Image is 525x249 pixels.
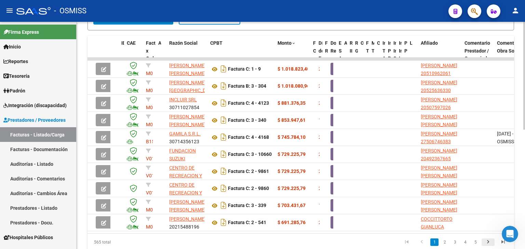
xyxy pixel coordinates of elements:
i: Descargar documento [219,80,228,91]
span: [PERSON_NAME] [PERSON_NAME] 27537996884 [421,114,457,135]
strong: $ 853.947,61 [278,117,306,123]
strong: Factura C: 2 - 9861 [228,169,269,174]
i: Descargar documento [219,166,228,177]
datatable-header-cell: Integracion Periodo Presentacion [385,36,391,74]
strong: Factura C: 2 - 9860 [228,186,269,191]
datatable-header-cell: Auditoria [341,36,347,74]
strong: $ 691.285,76 [278,220,306,225]
datatable-header-cell: Monto Transferido [369,36,374,74]
datatable-header-cell: Doc Respaldatoria [328,36,336,74]
i: Descargar documento [219,132,228,143]
span: 21 [319,169,324,174]
datatable-header-cell: Razón Social [166,36,207,74]
datatable-header-cell: Fecha Transferido [363,36,369,74]
div: 20141433181 [169,62,205,76]
span: 21 [319,100,324,106]
strong: $ 881.376,35 [278,100,306,106]
span: [PERSON_NAME] 20492367665 [421,148,457,161]
span: 20 [319,66,324,72]
li: page 1 [429,236,440,248]
span: - OSMISS [54,3,86,18]
span: Tesorería [3,72,30,80]
i: Descargar documento [219,183,228,194]
span: Hospitales Públicos [3,234,53,241]
span: Fecha Cpbt [313,40,326,54]
li: page 3 [450,236,460,248]
i: Descargar documento [219,98,228,108]
span: Firma Express [3,28,39,36]
span: B15 - Boreal [146,139,160,160]
datatable-header-cell: ID [119,36,124,74]
datatable-header-cell: Fecha Recibido [322,36,328,74]
span: 21 [319,134,324,140]
datatable-header-cell: Afiliado [418,36,462,74]
span: M01 - Medicina Esencial [146,105,165,133]
datatable-header-cell: Retención Ganancias [352,36,358,74]
span: 21 [319,186,324,191]
datatable-header-cell: Retencion IIBB [347,36,352,74]
span: COCCITTORTO GIANLUCA 20473314208 [421,216,453,237]
span: Fecha Transferido [366,40,392,54]
span: Facturado x Orden De [146,40,168,69]
span: GAMILA S.R.L. [169,131,201,136]
a: 2 [441,238,449,246]
span: CENTRO DE RECREACION Y EDUCACION ESPECIAL C R E E ASOCIACION [169,182,203,219]
datatable-header-cell: Fecha Cpbt [310,36,316,74]
span: Area [158,40,169,46]
span: Fecha Recibido [325,40,344,54]
i: Descargar documento [219,200,228,211]
span: FUNDACION SUZUKI [169,148,196,161]
span: CPBT [210,40,223,46]
strong: Factura C: 4 - 4123 [228,101,269,106]
a: 1 [430,238,439,246]
a: go to next page [482,238,495,246]
span: Integracion Importe Sol. [393,40,418,61]
datatable-header-cell: Area [156,36,161,74]
strong: $ 729.225,79 [278,186,306,191]
span: Legajo [410,40,425,46]
div: 20215488196 [169,215,205,230]
span: [PERSON_NAME] [169,216,206,222]
span: M01 - Medicina Esencial [146,122,165,150]
span: M01 - Medicina Esencial [146,207,165,236]
strong: $ 703.431,67 [278,203,306,208]
span: Comprobante [377,40,407,46]
i: Descargar documento [219,63,228,74]
div: 30711027854 [169,96,205,110]
span: [PERSON_NAME] [PERSON_NAME] 27537996884 [421,199,457,220]
div: 27291770385 [169,113,205,127]
datatable-header-cell: Facturado x Orden De [143,36,156,74]
strong: $ 729.225,79 [278,151,306,157]
i: Descargar documento [219,115,228,126]
div: 30714356123 [169,130,205,144]
span: Retencion IIBB [350,40,372,54]
span: Monto Transferido [372,40,397,54]
span: V01 - [GEOGRAPHIC_DATA] [146,173,192,194]
strong: Factura C: 1 - 9 [228,67,261,72]
li: page 2 [440,236,450,248]
div: 30608858926 [169,164,205,178]
datatable-header-cell: Comprobante [374,36,380,74]
span: Prestadores / Proveedores [3,116,66,124]
span: 19 [319,117,324,123]
span: [PERSON_NAME] 20525636330 [421,80,457,93]
strong: Factura C: 2 - 541 [228,220,266,225]
span: Afiliado [421,40,438,46]
span: [PERSON_NAME] 20507597026 [421,97,457,110]
datatable-header-cell: Días desde Emisión [316,36,322,74]
datatable-header-cell: OP [358,36,363,74]
span: 22 [319,220,324,225]
a: 4 [461,238,469,246]
span: 19 [319,203,324,208]
span: V01 - [GEOGRAPHIC_DATA] [146,156,192,177]
datatable-header-cell: Comentario Prestador / Gerenciador [462,36,494,74]
span: Días desde Emisión [319,40,336,61]
mat-icon: person [511,6,520,15]
datatable-header-cell: Expediente SUR Asociado [336,36,341,74]
datatable-header-cell: Integracion Importe Liq. [396,36,402,74]
strong: Factura C: 3 - 339 [228,203,266,208]
mat-icon: menu [5,6,14,15]
span: INCLUIR SRL [169,97,197,102]
span: Integración (discapacidad) [3,102,67,109]
strong: Factura C: 3 - 10660 [228,152,272,157]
